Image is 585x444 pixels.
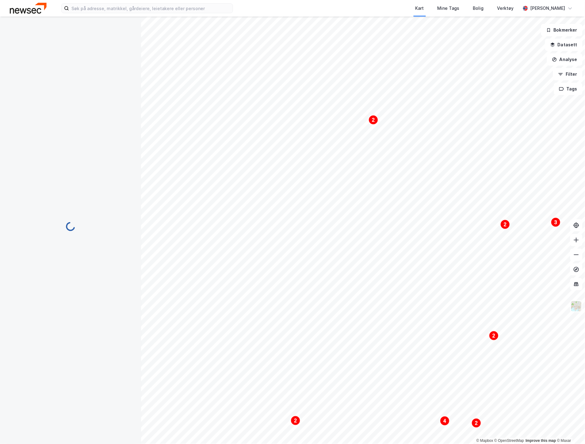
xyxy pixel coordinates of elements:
[444,419,446,424] text: 4
[541,24,583,36] button: Bokmerker
[66,222,75,232] img: spinner.a6d8c91a73a9ac5275cf975e30b51cfb.svg
[495,439,524,443] a: OpenStreetMap
[555,220,557,225] text: 3
[554,415,585,444] iframe: Chat Widget
[571,300,582,312] img: Z
[554,83,583,95] button: Tags
[547,53,583,66] button: Analyse
[472,418,481,428] div: Map marker
[438,5,460,12] div: Mine Tags
[294,418,297,423] text: 2
[504,222,507,227] text: 2
[415,5,424,12] div: Kart
[69,4,233,13] input: Søk på adresse, matrikkel, gårdeiere, leietakere eller personer
[500,220,510,229] div: Map marker
[372,117,375,123] text: 2
[526,439,556,443] a: Improve this map
[10,3,47,13] img: newsec-logo.f6e21ccffca1b3a03d2d.png
[553,68,583,80] button: Filter
[545,39,583,51] button: Datasett
[493,333,495,339] text: 2
[489,331,499,341] div: Map marker
[475,421,478,426] text: 2
[291,416,300,426] div: Map marker
[476,439,493,443] a: Mapbox
[497,5,514,12] div: Verktøy
[554,415,585,444] div: Kontrollprogram for chat
[473,5,484,12] div: Bolig
[551,217,561,227] div: Map marker
[369,115,378,125] div: Map marker
[530,5,565,12] div: [PERSON_NAME]
[440,416,450,426] div: Map marker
